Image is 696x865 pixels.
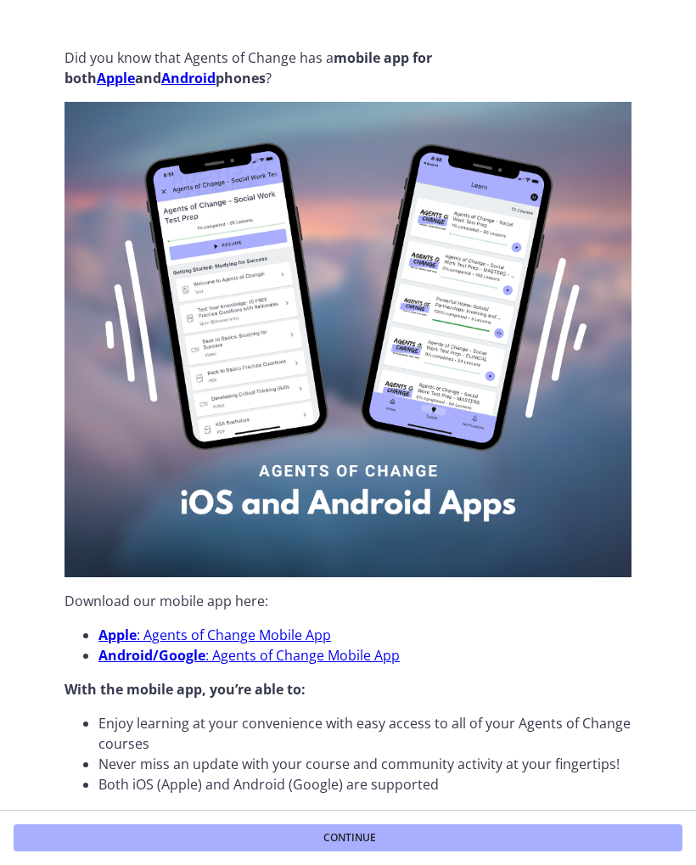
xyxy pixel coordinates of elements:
[65,102,631,577] img: Agents_of_Change_Mobile_App_Now_Available!.png
[135,69,161,87] strong: and
[161,69,216,87] a: Android
[323,831,376,845] span: Continue
[98,626,331,644] a: Apple: Agents of Change Mobile App
[98,646,205,665] strong: Android/Google
[98,774,631,795] li: Both iOS (Apple) and Android (Google) are supported
[98,754,631,774] li: Never miss an update with your course and community activity at your fingertips!
[65,680,306,699] strong: With the mobile app, you’re able to:
[65,48,631,88] p: Did you know that Agents of Change has a ?
[216,69,266,87] strong: phones
[98,626,137,644] strong: Apple
[65,591,631,611] p: Download our mobile app here:
[14,824,682,851] button: Continue
[98,646,400,665] a: Android/Google: Agents of Change Mobile App
[98,713,631,754] li: Enjoy learning at your convenience with easy access to all of your Agents of Change courses
[65,808,631,849] p: Once you’ve downloaded the app, simply log in with your existing email and password to instantly ...
[97,69,135,87] a: Apple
